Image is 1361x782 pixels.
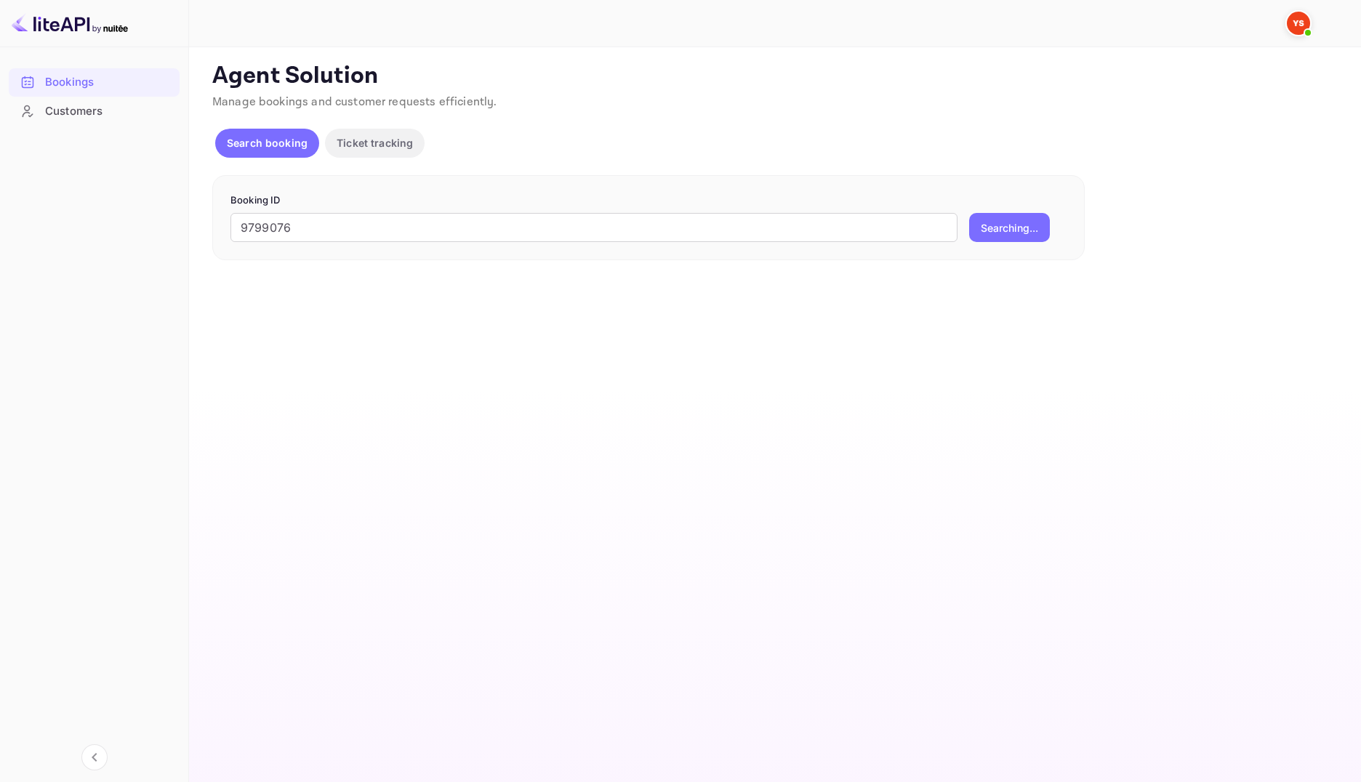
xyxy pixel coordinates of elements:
[9,97,180,124] a: Customers
[45,103,172,120] div: Customers
[227,135,308,150] p: Search booking
[9,68,180,97] div: Bookings
[9,97,180,126] div: Customers
[212,62,1335,91] p: Agent Solution
[230,213,957,242] input: Enter Booking ID (e.g., 63782194)
[969,213,1050,242] button: Searching...
[81,744,108,770] button: Collapse navigation
[12,12,128,35] img: LiteAPI logo
[1287,12,1310,35] img: Yandex Support
[337,135,413,150] p: Ticket tracking
[9,68,180,95] a: Bookings
[45,74,172,91] div: Bookings
[230,193,1067,208] p: Booking ID
[212,94,497,110] span: Manage bookings and customer requests efficiently.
